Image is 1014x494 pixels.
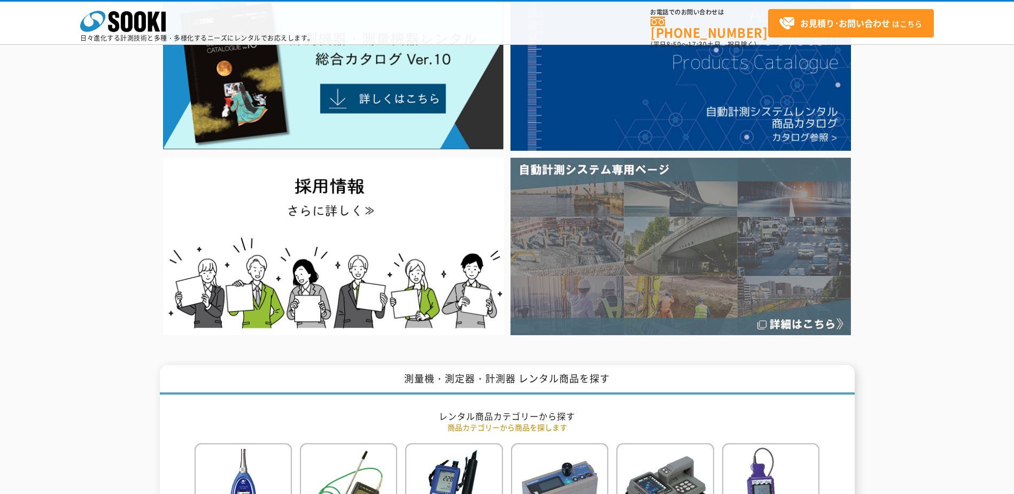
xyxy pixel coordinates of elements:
a: [PHONE_NUMBER] [651,17,768,38]
span: 17:30 [688,40,707,49]
h1: 測量機・測定器・計測器 レンタル商品を探す [160,365,855,395]
p: 商品カテゴリーから商品を探します [195,422,820,433]
img: 自動計測システム専用ページ [510,158,851,335]
span: はこちら [779,16,922,32]
a: お見積り･お問い合わせはこちら [768,9,934,37]
span: 8:50 [667,40,682,49]
p: 日々進化する計測技術と多種・多様化するニーズにレンタルでお応えします。 [80,35,314,41]
span: (平日 ～ 土日、祝日除く) [651,40,756,49]
span: お電話でのお問い合わせは [651,9,768,16]
h2: レンタル商品カテゴリーから探す [195,411,820,422]
img: SOOKI recruit [163,158,504,335]
strong: お見積り･お問い合わせ [800,17,890,29]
